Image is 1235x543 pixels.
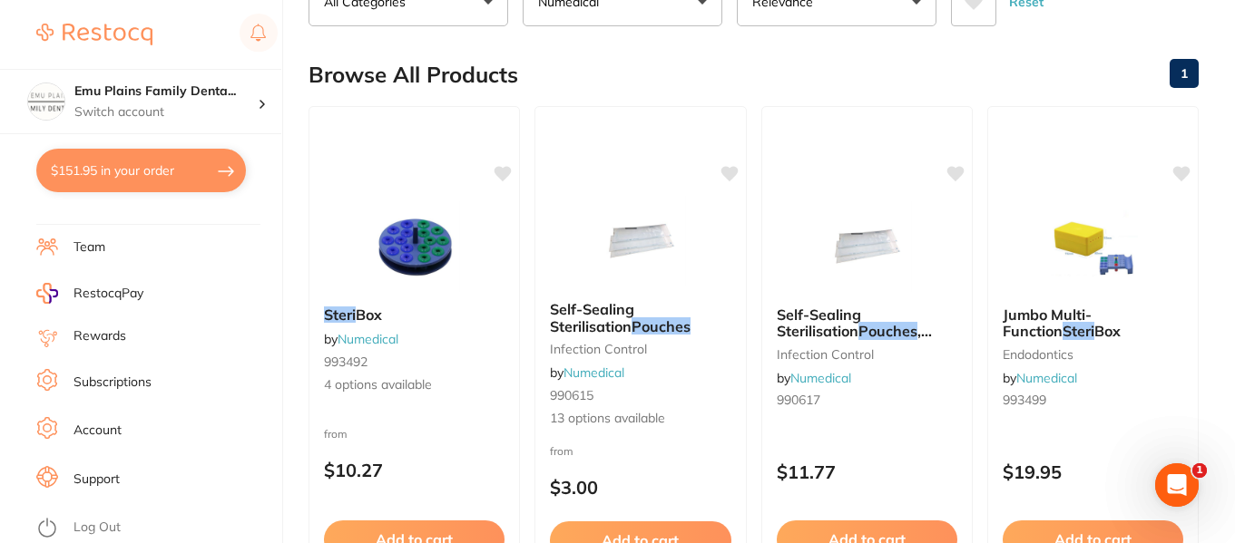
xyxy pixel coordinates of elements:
small: endodontics [1003,347,1183,362]
a: Support [74,470,120,489]
a: Restocq Logo [36,14,152,55]
a: Subscriptions [74,373,152,392]
img: RestocqPay [36,283,58,304]
h4: Emu Plains Family Dental [74,82,258,101]
em: Steri [1063,322,1094,340]
span: by [550,364,624,381]
span: Box [356,305,382,324]
p: Switch account [74,103,258,121]
a: RestocqPay [36,283,143,304]
a: Numedical [564,364,624,381]
span: 1 [1192,463,1207,478]
span: from [550,444,573,458]
span: from [324,427,348,441]
span: Self-Sealing Sterilisation [777,305,861,340]
img: Self-Sealing Sterilisation Pouches, 135mm x 260mm. [808,201,926,292]
img: Restocq Logo [36,24,152,45]
span: by [324,331,398,347]
img: Self-Sealing Sterilisation Pouches [582,196,700,286]
span: Self-Sealing Sterilisation [550,300,634,335]
a: Numedical [790,370,851,386]
b: Steri Box [324,306,505,323]
a: Team [74,238,105,257]
a: Numedical [338,331,398,347]
a: Numedical [1016,370,1077,386]
a: Account [74,422,122,440]
em: Pouches [632,317,691,335]
p: $19.95 [1003,461,1183,482]
h2: Browse All Products [309,63,518,88]
button: Log Out [36,514,277,543]
span: 990617 [777,392,820,408]
span: 993492 [324,354,368,370]
span: by [1003,370,1077,386]
span: RestocqPay [74,285,143,303]
img: Steri Box [356,201,474,292]
b: Jumbo Multi-Function Steri Box [1003,306,1183,340]
img: Emu Plains Family Dental [28,83,64,120]
p: $11.77 [777,461,957,482]
span: , 135mm x 260mm. [777,322,932,356]
p: $3.00 [550,477,730,498]
span: 990615 [550,387,593,403]
span: by [777,370,851,386]
span: 13 options available [550,410,730,428]
span: Box [1094,322,1121,340]
em: Pouches [858,322,917,340]
b: Self-Sealing Sterilisation Pouches [550,301,730,335]
img: Jumbo Multi-Function Steri Box [1034,201,1152,292]
b: Self-Sealing Sterilisation Pouches, 135mm x 260mm. [777,306,957,340]
em: Steri [324,305,356,324]
span: 993499 [1003,392,1046,408]
a: 1 [1170,55,1199,92]
span: 4 options available [324,376,505,394]
button: $151.95 in your order [36,149,246,192]
p: $10.27 [324,460,505,480]
a: Rewards [74,327,126,345]
span: Jumbo Multi-Function [1003,305,1092,340]
iframe: Intercom live chat [1155,463,1199,507]
a: Log Out [74,519,121,537]
small: infection control [777,347,957,362]
small: infection control [550,342,730,356]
